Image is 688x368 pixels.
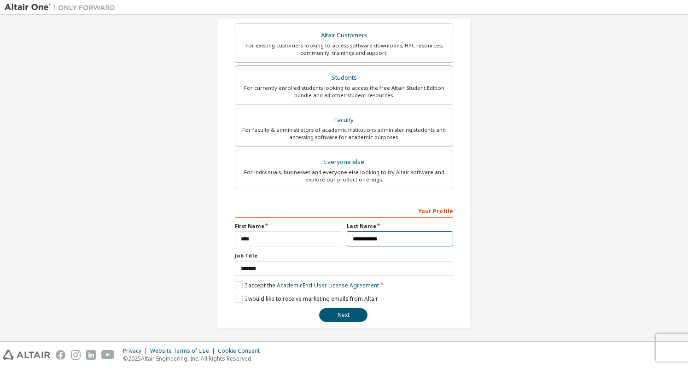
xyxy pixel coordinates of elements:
img: altair_logo.svg [3,350,50,360]
div: Altair Customers [241,29,447,42]
div: Privacy [123,347,150,355]
img: youtube.svg [101,350,115,360]
div: Cookie Consent [218,347,265,355]
div: For currently enrolled students looking to access the free Altair Student Edition bundle and all ... [241,84,447,99]
label: I would like to receive marketing emails from Altair [235,295,378,303]
button: Next [319,308,367,322]
img: instagram.svg [71,350,81,360]
div: For faculty & administrators of academic institutions administering students and accessing softwa... [241,126,447,141]
label: Last Name [347,222,453,230]
img: Altair One [5,3,120,12]
div: Your Profile [235,203,453,218]
img: linkedin.svg [86,350,96,360]
div: Everyone else [241,156,447,169]
div: For existing customers looking to access software downloads, HPC resources, community, trainings ... [241,42,447,57]
label: Job Title [235,252,453,259]
p: © 2025 Altair Engineering, Inc. All Rights Reserved. [123,355,265,362]
a: Academic End-User License Agreement [277,281,379,289]
div: Faculty [241,114,447,127]
div: For individuals, businesses and everyone else looking to try Altair software and explore our prod... [241,169,447,183]
label: First Name [235,222,341,230]
div: Website Terms of Use [150,347,218,355]
label: I accept the [235,281,379,289]
div: Students [241,71,447,84]
img: facebook.svg [56,350,65,360]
